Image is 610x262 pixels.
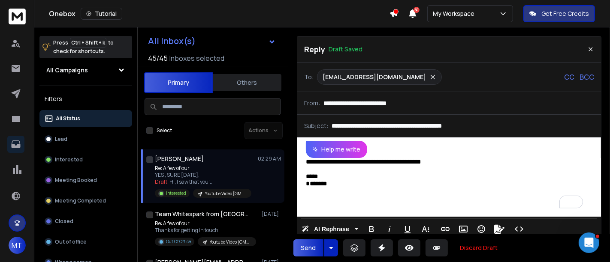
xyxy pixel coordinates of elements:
[300,220,360,238] button: AI Rephrase
[155,178,169,185] span: Draft:
[564,72,574,82] p: CC
[55,218,73,225] p: Closed
[56,115,80,122] p: All Status
[297,158,599,217] div: To enrich screen reader interactions, please activate Accessibility in Grammarly extension settings
[312,226,351,233] span: AI Rephrase
[304,122,328,130] p: Subject:
[169,53,224,63] h3: Inboxes selected
[148,37,196,45] h1: All Inbox(s)
[39,131,132,148] button: Lead
[55,136,67,143] p: Lead
[433,9,478,18] p: My Workspace
[511,220,527,238] button: Code View
[49,8,390,20] div: Onebox
[414,7,420,13] span: 50
[39,172,132,189] button: Meeting Booked
[81,8,122,20] button: Tutorial
[39,110,132,127] button: All Status
[55,177,97,184] p: Meeting Booked
[437,220,453,238] button: Insert Link (Ctrl+K)
[155,227,256,234] p: Thanks for getting in touch!
[329,45,362,54] p: Draft Saved
[306,141,367,158] button: Help me write
[155,172,251,179] p: YES , SURE [DATE],
[9,237,26,254] button: MT
[455,220,471,238] button: Insert Image (Ctrl+P)
[363,220,380,238] button: Bold (Ctrl+B)
[70,38,106,48] span: Ctrl + Shift + k
[205,191,246,197] p: Youtube Video [GMB Affi]
[304,43,325,55] p: Reply
[262,211,281,217] p: [DATE]
[579,232,599,253] iframe: Intercom live chat
[141,33,283,50] button: All Inbox(s)
[39,213,132,230] button: Closed
[381,220,398,238] button: Italic (Ctrl+I)
[166,238,191,245] p: Out Of Office
[39,62,132,79] button: All Campaigns
[39,93,132,105] h3: Filters
[541,9,589,18] p: Get Free Credits
[473,220,489,238] button: Emoticons
[148,53,168,63] span: 45 / 45
[55,238,87,245] p: Out of office
[213,73,281,92] button: Others
[399,220,416,238] button: Underline (Ctrl+U)
[155,220,256,227] p: Re: A few of our
[323,73,426,81] p: [EMAIL_ADDRESS][DOMAIN_NAME]
[453,239,504,256] button: Discard Draft
[210,239,251,245] p: Youtube Video [GMB Affi]
[155,155,204,163] h1: [PERSON_NAME]
[155,210,249,218] h1: Team Whitespark from [GEOGRAPHIC_DATA]
[39,192,132,209] button: Meeting Completed
[55,197,106,204] p: Meeting Completed
[523,5,595,22] button: Get Free Credits
[304,99,320,107] p: From:
[166,190,186,196] p: Interested
[293,239,323,256] button: Send
[304,73,314,81] p: To:
[144,72,213,93] button: Primary
[55,156,83,163] p: Interested
[417,220,434,238] button: More Text
[39,151,132,168] button: Interested
[157,127,172,134] label: Select
[258,155,281,162] p: 02:29 AM
[169,178,214,185] span: Hi, I saw that you’ ...
[46,66,88,74] h1: All Campaigns
[39,233,132,250] button: Out of office
[580,72,594,82] p: BCC
[155,165,251,172] p: Re: A few of our
[491,220,507,238] button: Signature
[53,39,114,56] p: Press to check for shortcuts.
